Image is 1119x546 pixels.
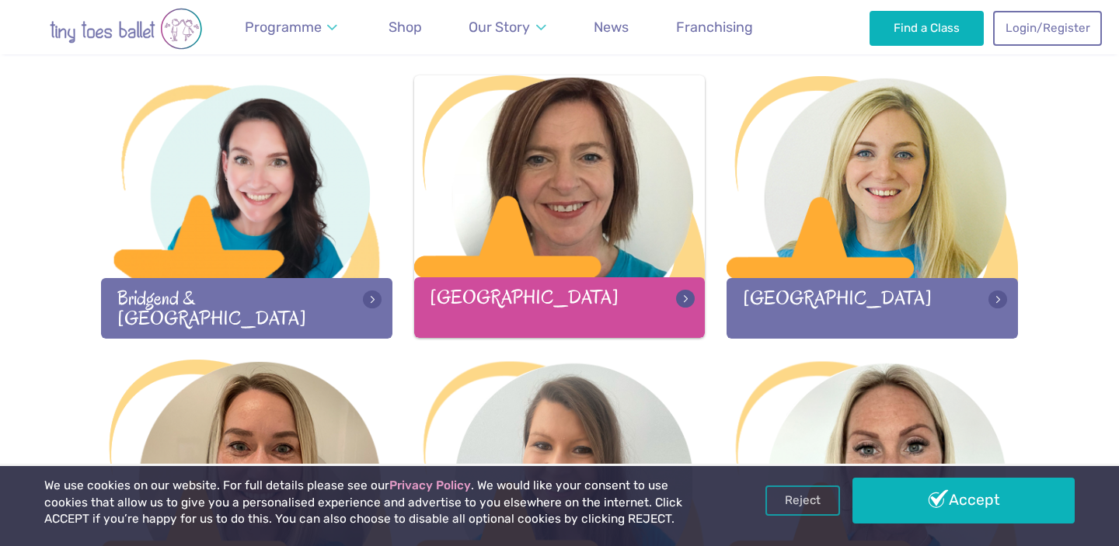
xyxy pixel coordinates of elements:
a: Accept [852,478,1075,523]
a: Reject [765,485,840,515]
div: Bridgend & [GEOGRAPHIC_DATA] [101,278,392,338]
a: [GEOGRAPHIC_DATA] [414,75,706,337]
a: Our Story [462,10,553,45]
a: Franchising [669,10,760,45]
p: We use cookies on our website. For full details please see our . We would like your consent to us... [44,478,714,528]
span: Our Story [469,19,530,35]
span: Franchising [676,19,753,35]
div: [GEOGRAPHIC_DATA] [727,278,1018,338]
a: Find a Class [870,11,984,45]
a: Shop [382,10,429,45]
a: Privacy Policy [389,478,471,492]
span: Programme [245,19,322,35]
img: tiny toes ballet [17,8,235,50]
div: [GEOGRAPHIC_DATA] [414,277,706,337]
a: Bridgend & [GEOGRAPHIC_DATA] [101,76,392,338]
a: [GEOGRAPHIC_DATA] [727,76,1018,338]
a: Login/Register [993,11,1102,45]
a: News [587,10,636,45]
span: Shop [389,19,422,35]
a: Programme [238,10,345,45]
span: News [594,19,629,35]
